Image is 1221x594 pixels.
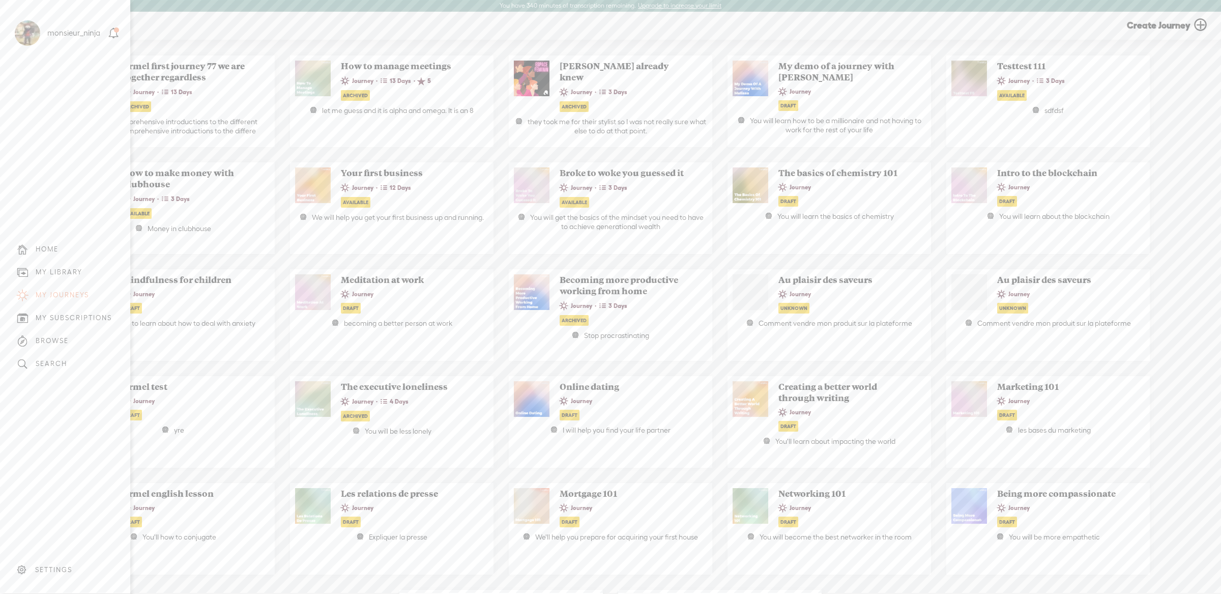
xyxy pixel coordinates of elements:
div: SEARCH [36,359,67,368]
div: MY JOURNEYS [36,291,89,299]
div: monsieur_ninja [47,28,100,38]
div: HOME [36,245,59,253]
div: MY SUBSCRIPTIONS [36,314,112,322]
div: SETTINGS [35,565,72,574]
div: BROWSE [36,336,69,345]
div: MY LIBRARY [36,268,82,276]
